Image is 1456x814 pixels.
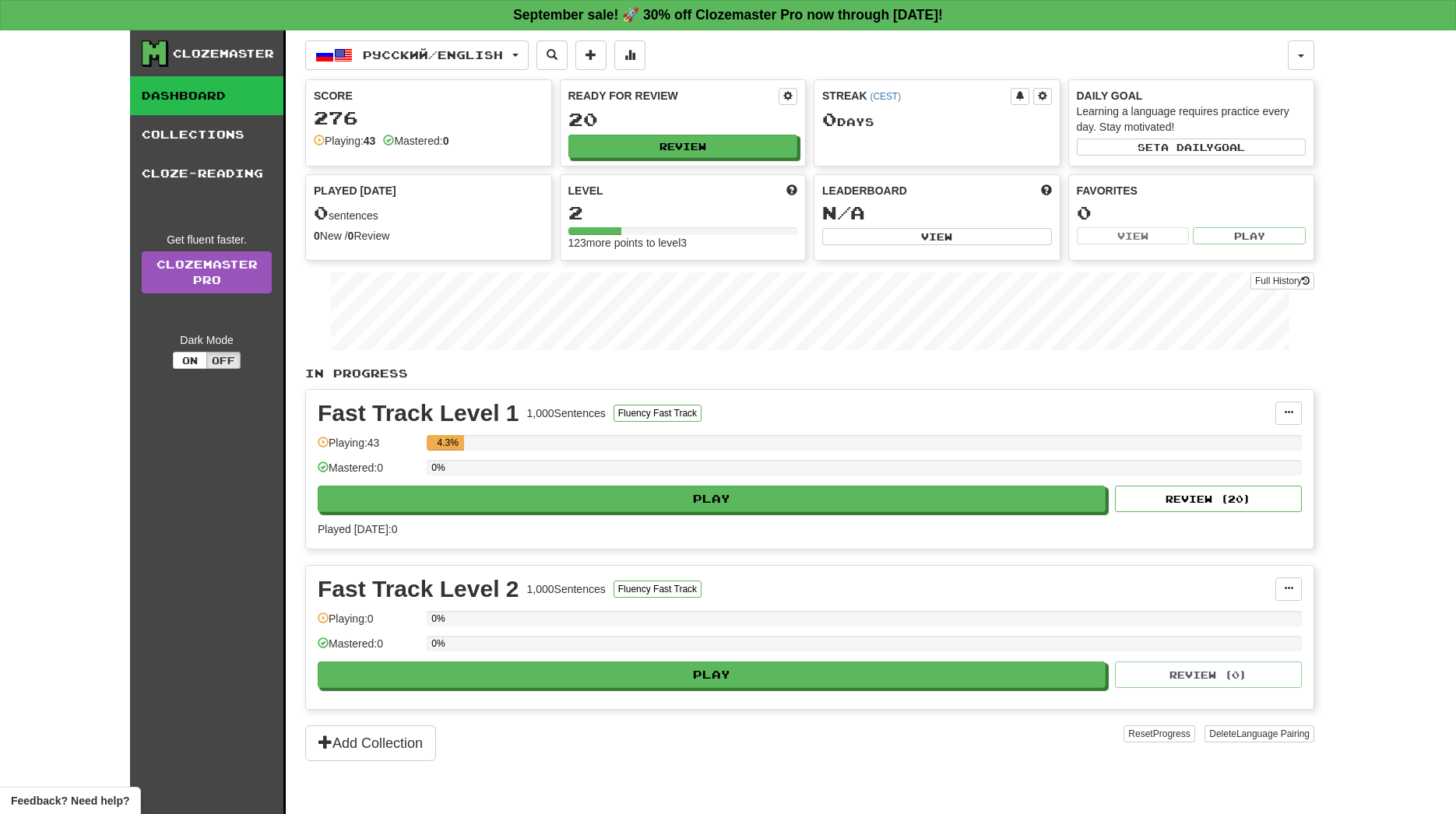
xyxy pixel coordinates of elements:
span: Level [568,183,603,198]
button: Add sentence to collection [575,40,607,70]
strong: 0 [443,135,449,147]
button: DeleteLanguage Pairing [1205,725,1314,742]
div: 4.3% [431,435,464,451]
div: Playing: 43 [318,435,419,461]
button: On [173,352,207,369]
div: 1,000 Sentences [527,581,606,597]
div: Get fluent faster. [142,232,272,247]
div: Playing: 0 [318,611,419,637]
strong: 43 [364,135,376,147]
span: Leaderboard [822,183,907,198]
div: Favorites [1077,183,1307,198]
button: Add Collection [305,725,436,761]
span: Played [DATE]: 0 [318,523,397,535]
div: 276 [314,108,543,128]
span: 0 [822,108,837,130]
span: Score more points to level up [786,183,797,198]
div: Mastered: [383,133,448,149]
div: Learning a language requires practice every day. Stay motivated! [1077,104,1307,135]
button: Off [206,352,241,369]
button: More stats [614,40,645,70]
strong: September sale! 🚀 30% off Clozemaster Pro now through [DATE]! [513,7,943,23]
div: Streak [822,88,1011,104]
button: Fluency Fast Track [614,581,702,598]
button: Play [318,661,1106,688]
div: 0 [1077,203,1307,223]
div: 2 [568,203,798,223]
span: Русский / English [363,48,503,61]
div: Daily Goal [1077,88,1307,104]
div: Mastered: 0 [318,636,419,661]
div: 123 more points to level 3 [568,235,798,251]
div: 20 [568,110,798,129]
a: Dashboard [130,76,283,115]
button: Русский/English [305,40,529,70]
a: Collections [130,115,283,154]
span: Language Pairing [1236,728,1310,739]
span: a daily [1161,142,1214,153]
button: Play [1193,227,1306,244]
button: Play [318,486,1106,512]
div: 1,000 Sentences [527,405,606,421]
div: Playing: [314,133,375,149]
button: Review [568,135,798,158]
div: Dark Mode [142,332,272,348]
div: Score [314,88,543,104]
div: Fast Track Level 1 [318,402,519,425]
div: sentences [314,203,543,223]
span: This week in points, UTC [1041,183,1052,198]
button: Seta dailygoal [1077,139,1307,156]
button: Search sentences [536,40,568,70]
p: In Progress [305,366,1314,381]
strong: 0 [314,230,320,242]
div: Fast Track Level 2 [318,577,519,601]
div: Ready for Review [568,88,779,104]
button: ResetProgress [1124,725,1194,742]
span: 0 [314,202,329,223]
strong: 0 [348,230,354,242]
div: New / Review [314,228,543,244]
span: Progress [1153,728,1190,739]
span: Open feedback widget [11,793,129,809]
div: Mastered: 0 [318,460,419,486]
button: View [1077,227,1190,244]
span: Played [DATE] [314,183,396,198]
a: ClozemasterPro [142,251,272,293]
a: (CEST) [870,91,901,102]
button: Full History [1250,272,1314,289]
a: Cloze-Reading [130,154,283,193]
div: Clozemaster [173,46,274,61]
button: Review (20) [1115,486,1302,512]
button: View [822,228,1052,245]
div: Day s [822,110,1052,130]
span: N/A [822,202,865,223]
button: Fluency Fast Track [614,405,702,422]
button: Review (0) [1115,661,1302,688]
